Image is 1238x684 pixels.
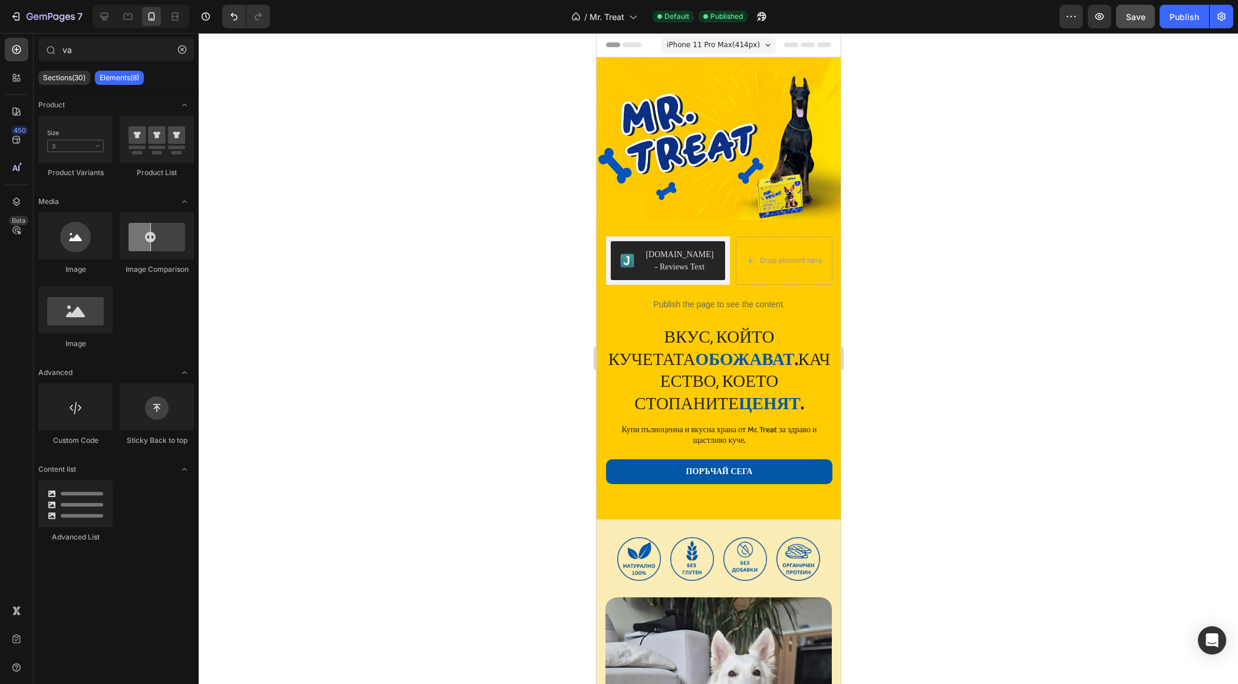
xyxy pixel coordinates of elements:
[100,73,139,83] p: Elements(8)
[590,11,624,23] span: Mr. Treat
[43,73,85,83] p: Sections(30)
[38,435,113,446] div: Custom Code
[175,460,194,479] span: Toggle open
[38,367,73,378] span: Advanced
[1116,5,1155,28] button: Save
[1126,12,1145,22] span: Save
[1170,11,1199,23] div: Publish
[38,38,194,61] input: Search Sections & Elements
[38,264,113,275] div: Image
[222,5,270,28] div: Undo/Redo
[175,363,194,382] span: Toggle open
[120,264,194,275] div: Image Comparison
[38,532,113,542] div: Advanced List
[9,216,28,225] div: Beta
[175,96,194,114] span: Toggle open
[175,192,194,211] span: Toggle open
[584,11,587,23] span: /
[120,167,194,178] div: Product List
[710,11,743,22] span: Published
[11,126,28,135] div: 450
[77,9,83,24] p: 7
[5,5,88,28] button: 7
[38,464,76,475] span: Content list
[1160,5,1209,28] button: Publish
[38,338,113,349] div: Image
[38,100,65,110] span: Product
[597,33,841,684] iframe: Design area
[1198,626,1226,655] div: Open Intercom Messenger
[120,435,194,446] div: Sticky Back to top
[38,167,113,178] div: Product Variants
[664,11,689,22] span: Default
[38,196,59,207] span: Media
